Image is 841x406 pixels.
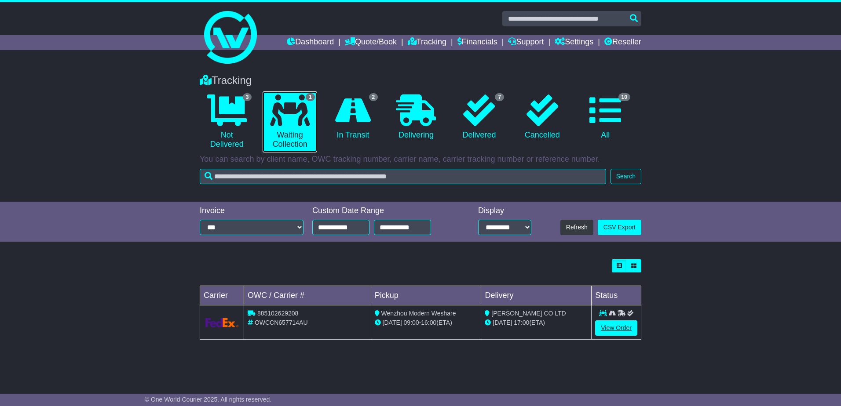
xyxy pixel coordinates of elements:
[592,286,641,305] td: Status
[481,286,592,305] td: Delivery
[611,169,641,184] button: Search
[604,35,641,50] a: Reseller
[200,286,244,305] td: Carrier
[263,91,317,152] a: 1 Waiting Collection
[508,35,544,50] a: Support
[244,286,371,305] td: OWC / Carrier #
[306,93,315,101] span: 1
[200,155,641,164] p: You can search by client name, OWC tracking number, carrier name, carrier tracking number or refe...
[145,396,272,403] span: © One World Courier 2025. All rights reserved.
[371,286,481,305] td: Pickup
[200,206,303,216] div: Invoice
[195,74,646,87] div: Tracking
[491,310,566,317] span: [PERSON_NAME] CO LTD
[345,35,397,50] a: Quote/Book
[383,319,402,326] span: [DATE]
[598,220,641,235] a: CSV Export
[452,91,506,143] a: 7 Delivered
[457,35,497,50] a: Financials
[555,35,593,50] a: Settings
[485,318,588,327] div: (ETA)
[205,318,238,327] img: GetCarrierServiceLogo
[595,320,637,336] a: View Order
[495,93,504,101] span: 7
[421,319,436,326] span: 16:00
[578,91,633,143] a: 10 All
[618,93,630,101] span: 10
[369,93,378,101] span: 2
[478,206,531,216] div: Display
[312,206,453,216] div: Custom Date Range
[389,91,443,143] a: Delivering
[243,93,252,101] span: 3
[560,220,593,235] button: Refresh
[381,310,456,317] span: Wenzhou Modern Weshare
[514,319,529,326] span: 17:00
[326,91,380,143] a: 2 In Transit
[200,91,254,152] a: 3 Not Delivered
[257,310,298,317] span: 885102629208
[404,319,419,326] span: 09:00
[375,318,478,327] div: - (ETA)
[515,91,569,143] a: Cancelled
[287,35,334,50] a: Dashboard
[255,319,308,326] span: OWCCN657714AU
[493,319,512,326] span: [DATE]
[408,35,446,50] a: Tracking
